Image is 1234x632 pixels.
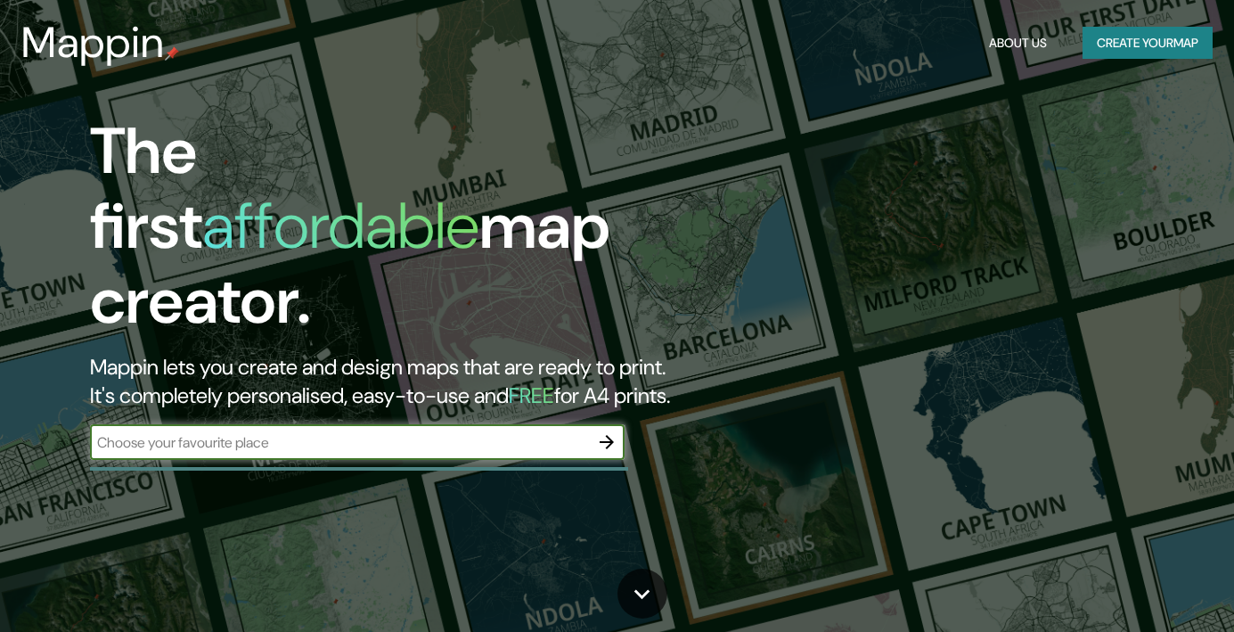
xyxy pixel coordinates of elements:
[1083,27,1213,60] button: Create yourmap
[90,114,707,353] h1: The first map creator.
[202,185,479,267] h1: affordable
[165,46,179,61] img: mappin-pin
[90,432,589,453] input: Choose your favourite place
[90,353,707,410] h2: Mappin lets you create and design maps that are ready to print. It's completely personalised, eas...
[509,382,554,409] h5: FREE
[21,18,165,68] h3: Mappin
[982,27,1054,60] button: About Us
